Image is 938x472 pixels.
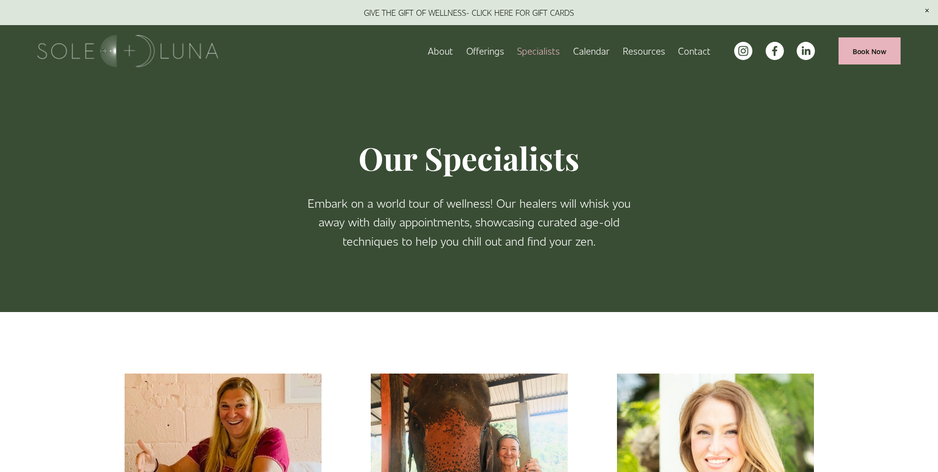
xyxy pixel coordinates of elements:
[466,43,504,59] span: Offerings
[297,193,642,250] p: Embark on a world tour of wellness! Our healers will whisk you away with daily appointments, show...
[766,42,784,60] a: facebook-unauth
[797,42,815,60] a: LinkedIn
[623,42,665,60] a: folder dropdown
[678,42,711,60] a: Contact
[297,139,642,178] h1: Our Specialists
[466,42,504,60] a: folder dropdown
[517,42,560,60] a: Specialists
[623,43,665,59] span: Resources
[839,37,901,64] a: Book Now
[37,35,218,67] img: Sole + Luna
[734,42,752,60] a: instagram-unauth
[428,42,453,60] a: About
[573,42,610,60] a: Calendar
